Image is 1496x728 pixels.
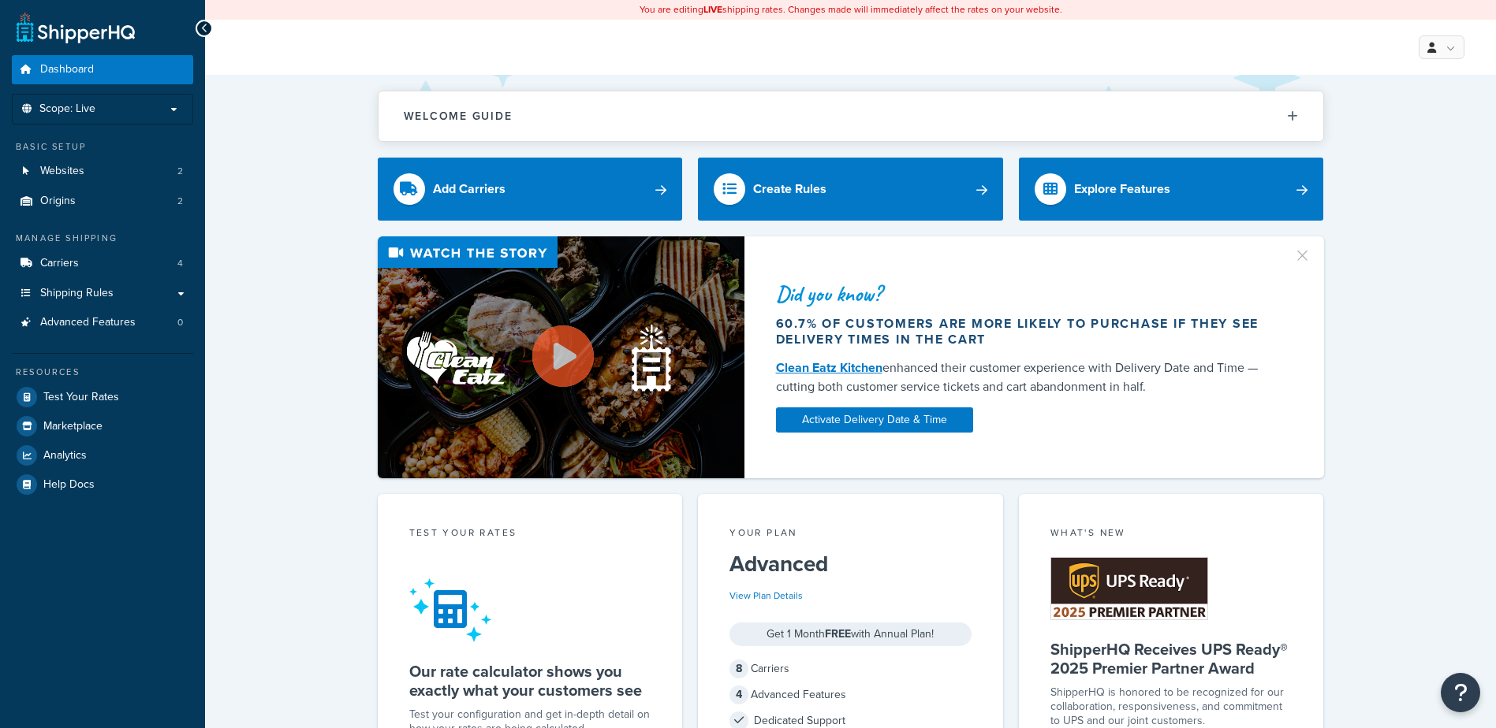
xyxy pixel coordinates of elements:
div: Create Rules [753,178,826,200]
p: ShipperHQ is honored to be recognized for our collaboration, responsiveness, and commitment to UP... [1050,685,1293,728]
button: Open Resource Center [1441,673,1480,712]
div: What's New [1050,526,1293,544]
div: Did you know? [776,283,1274,305]
div: 60.7% of customers are more likely to purchase if they see delivery times in the cart [776,316,1274,347]
div: Carriers [729,658,972,680]
span: 2 [177,165,183,178]
a: Activate Delivery Date & Time [776,407,973,433]
div: Basic Setup [12,140,193,154]
span: 0 [177,316,183,329]
span: Origins [40,195,76,208]
a: Shipping Rules [12,279,193,308]
span: Shipping Rules [40,287,114,300]
div: Resources [12,366,193,379]
a: Marketplace [12,412,193,440]
div: Advanced Features [729,684,972,706]
span: Scope: Live [39,102,95,116]
span: Marketplace [43,420,103,433]
span: 2 [177,195,183,208]
a: Add Carriers [378,158,683,221]
span: 8 [729,659,748,678]
div: Manage Shipping [12,232,193,245]
a: Origins2 [12,187,193,216]
div: Your Plan [729,526,972,544]
a: Help Docs [12,470,193,499]
span: Test Your Rates [43,391,119,404]
h2: Welcome Guide [404,110,513,122]
li: Carriers [12,249,193,278]
span: Analytics [43,449,87,462]
h5: ShipperHQ Receives UPS Ready® 2025 Premier Partner Award [1050,640,1293,678]
span: 4 [177,257,183,270]
a: Dashboard [12,55,193,84]
a: Test Your Rates [12,383,193,411]
li: Websites [12,157,193,186]
h5: Advanced [729,552,972,577]
div: Add Carriers [433,178,506,200]
a: Advanced Features0 [12,308,193,337]
div: Get 1 Month with Annual Plan! [729,622,972,646]
span: Dashboard [40,63,94,76]
div: Explore Features [1074,178,1170,200]
span: Websites [40,165,84,178]
a: View Plan Details [729,589,803,603]
b: LIVE [703,2,722,17]
img: Video thumbnail [378,236,744,478]
a: Create Rules [698,158,1003,221]
span: Help Docs [43,478,95,492]
h5: Our rate calculator shows you exactly what your customers see [409,662,651,700]
span: Advanced Features [40,316,136,329]
a: Analytics [12,441,193,470]
li: Advanced Features [12,308,193,337]
a: Carriers4 [12,249,193,278]
div: enhanced their customer experience with Delivery Date and Time — cutting both customer service ti... [776,358,1274,396]
div: Test your rates [409,526,651,544]
li: Origins [12,187,193,216]
a: Websites2 [12,157,193,186]
button: Welcome Guide [379,91,1323,141]
span: Carriers [40,257,79,270]
strong: FREE [825,626,851,642]
a: Clean Eatz Kitchen [776,358,882,377]
span: 4 [729,685,748,704]
a: Explore Features [1019,158,1324,221]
